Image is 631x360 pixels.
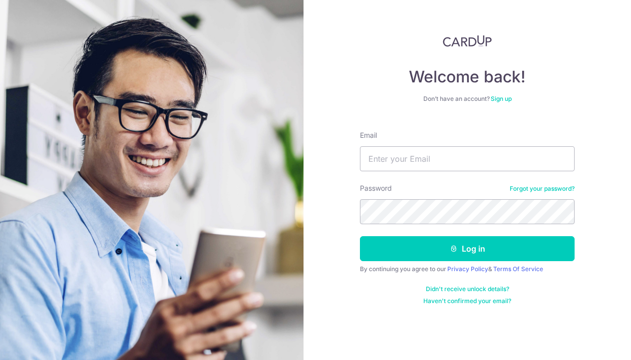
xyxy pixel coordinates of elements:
button: Log in [360,236,575,261]
a: Haven't confirmed your email? [423,297,511,305]
a: Didn't receive unlock details? [426,285,509,293]
h4: Welcome back! [360,67,575,87]
img: CardUp Logo [443,35,492,47]
div: By continuing you agree to our & [360,265,575,273]
input: Enter your Email [360,146,575,171]
a: Terms Of Service [493,265,543,273]
label: Password [360,183,392,193]
a: Sign up [491,95,512,102]
a: Forgot your password? [510,185,575,193]
label: Email [360,130,377,140]
div: Don’t have an account? [360,95,575,103]
a: Privacy Policy [447,265,488,273]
